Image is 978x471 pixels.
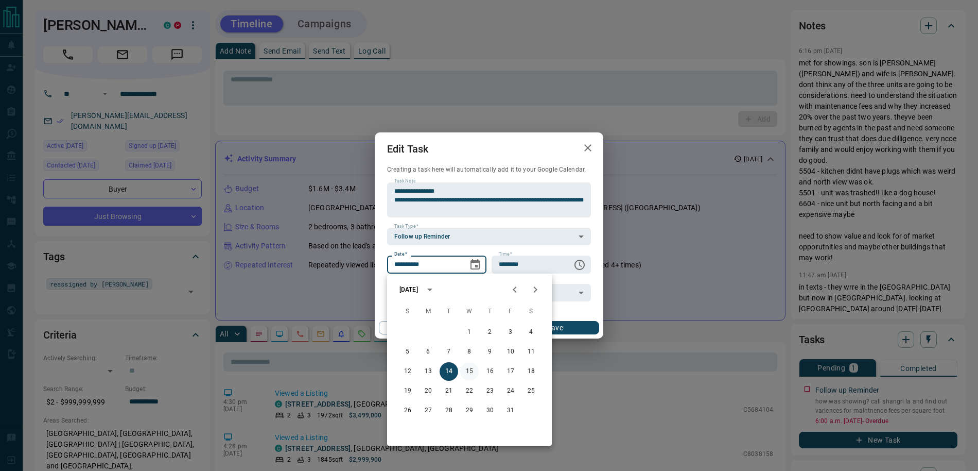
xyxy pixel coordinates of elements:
[440,362,458,381] button: 14
[511,321,599,334] button: Save
[522,343,540,361] button: 11
[387,165,591,174] p: Creating a task here will automatically add it to your Google Calendar.
[460,401,479,420] button: 29
[399,285,418,294] div: [DATE]
[504,279,525,300] button: Previous month
[440,301,458,322] span: Tuesday
[481,401,499,420] button: 30
[419,362,438,381] button: 13
[465,255,485,275] button: Choose date, selected date is Oct 14, 2025
[501,401,520,420] button: 31
[501,301,520,322] span: Friday
[460,382,479,400] button: 22
[440,382,458,400] button: 21
[460,362,479,381] button: 15
[394,223,418,230] label: Task Type
[394,178,415,184] label: Task Note
[387,228,591,245] div: Follow up Reminder
[398,362,417,381] button: 12
[460,343,479,361] button: 8
[501,343,520,361] button: 10
[421,281,439,298] button: calendar view is open, switch to year view
[398,301,417,322] span: Sunday
[481,323,499,342] button: 2
[501,362,520,381] button: 17
[440,343,458,361] button: 7
[481,382,499,400] button: 23
[522,382,540,400] button: 25
[398,401,417,420] button: 26
[569,255,590,275] button: Choose time, selected time is 6:00 AM
[460,323,479,342] button: 1
[481,362,499,381] button: 16
[398,382,417,400] button: 19
[522,301,540,322] span: Saturday
[522,362,540,381] button: 18
[525,279,546,300] button: Next month
[481,301,499,322] span: Thursday
[460,301,479,322] span: Wednesday
[501,323,520,342] button: 3
[398,343,417,361] button: 5
[522,323,540,342] button: 4
[440,401,458,420] button: 28
[379,321,467,334] button: Cancel
[481,343,499,361] button: 9
[419,401,438,420] button: 27
[419,301,438,322] span: Monday
[394,251,407,258] label: Date
[501,382,520,400] button: 24
[499,251,512,258] label: Time
[419,343,438,361] button: 6
[419,382,438,400] button: 20
[375,132,441,165] h2: Edit Task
